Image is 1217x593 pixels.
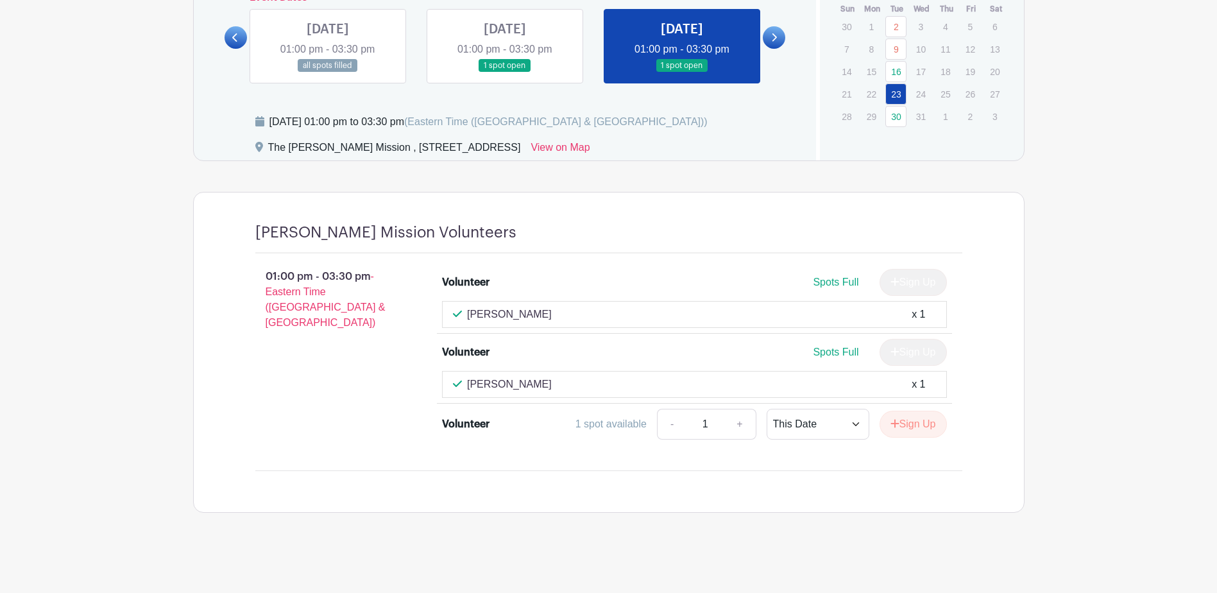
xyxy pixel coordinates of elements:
div: 1 spot available [575,417,647,432]
th: Tue [885,3,910,15]
p: 27 [984,84,1005,104]
th: Thu [934,3,959,15]
a: + [724,409,756,440]
p: 12 [960,39,981,59]
span: - Eastern Time ([GEOGRAPHIC_DATA] & [GEOGRAPHIC_DATA]) [266,271,386,328]
div: [DATE] 01:00 pm to 03:30 pm [269,114,708,130]
a: 2 [885,16,906,37]
p: 7 [836,39,857,59]
a: 30 [885,106,906,127]
a: 23 [885,83,906,105]
p: 30 [836,17,857,37]
p: 22 [861,84,882,104]
p: 15 [861,62,882,82]
p: [PERSON_NAME] [467,307,552,322]
p: 3 [984,107,1005,126]
p: 31 [910,107,932,126]
th: Fri [959,3,984,15]
p: 18 [935,62,956,82]
p: 17 [910,62,932,82]
span: Spots Full [813,347,858,357]
p: 26 [960,84,981,104]
a: 9 [885,39,906,60]
th: Wed [910,3,935,15]
h4: [PERSON_NAME] Mission Volunteers [255,223,516,242]
div: x 1 [912,307,925,322]
p: 4 [935,17,956,37]
a: 16 [885,61,906,82]
p: 1 [861,17,882,37]
p: 01:00 pm - 03:30 pm [235,264,422,336]
p: 2 [960,107,981,126]
p: 3 [910,17,932,37]
span: (Eastern Time ([GEOGRAPHIC_DATA] & [GEOGRAPHIC_DATA])) [404,116,708,127]
p: 6 [984,17,1005,37]
div: Volunteer [442,345,489,360]
p: 5 [960,17,981,37]
p: 21 [836,84,857,104]
p: 29 [861,107,882,126]
button: Sign Up [880,411,947,438]
a: View on Map [531,140,590,160]
p: 1 [935,107,956,126]
div: Volunteer [442,275,489,290]
p: 28 [836,107,857,126]
th: Sat [983,3,1008,15]
span: Spots Full [813,277,858,288]
p: [PERSON_NAME] [467,377,552,392]
div: Volunteer [442,417,489,432]
p: 14 [836,62,857,82]
div: x 1 [912,377,925,392]
div: The [PERSON_NAME] Mission , [STREET_ADDRESS] [268,140,521,160]
p: 25 [935,84,956,104]
p: 13 [984,39,1005,59]
th: Mon [860,3,885,15]
p: 19 [960,62,981,82]
a: - [657,409,686,440]
th: Sun [835,3,860,15]
p: 8 [861,39,882,59]
p: 11 [935,39,956,59]
p: 20 [984,62,1005,82]
p: 24 [910,84,932,104]
p: 10 [910,39,932,59]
